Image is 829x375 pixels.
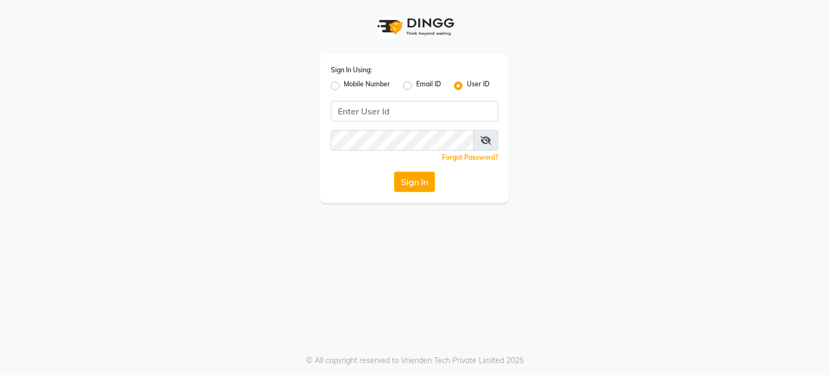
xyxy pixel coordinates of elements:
[331,130,474,151] input: Username
[371,11,458,43] img: logo1.svg
[442,153,498,161] a: Forgot Password?
[331,65,372,75] label: Sign In Using:
[331,101,498,121] input: Username
[344,79,390,92] label: Mobile Number
[467,79,490,92] label: User ID
[394,172,435,192] button: Sign In
[416,79,441,92] label: Email ID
